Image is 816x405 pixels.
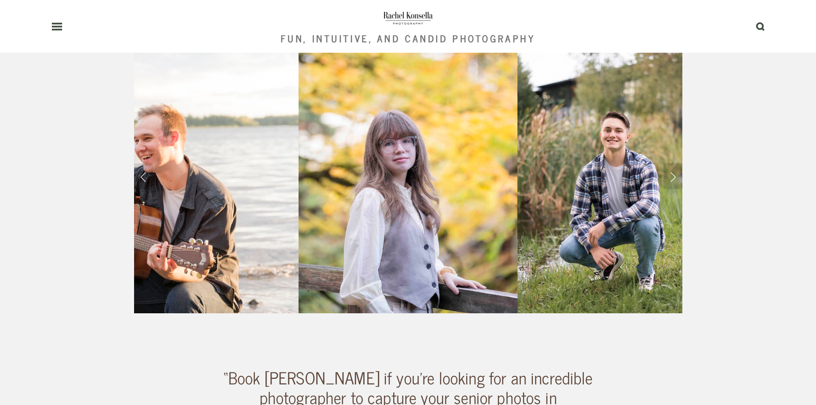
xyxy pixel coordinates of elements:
[664,163,682,189] a: Next Slide
[517,39,700,313] img: High School Senior Photographer in Olympia WA-77.jpg
[134,163,153,189] a: Previous Slide
[281,33,535,43] div: Fun, Intuitive, and Candid Photography
[299,39,518,313] img: high-school-senior-photographer-in-olympia-washington-28.jpg
[24,39,299,313] img: High School Senior Photographer in Olympia WA-37.jpg
[383,9,433,26] img: PNW Wedding Photographer | Rachel Konsella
